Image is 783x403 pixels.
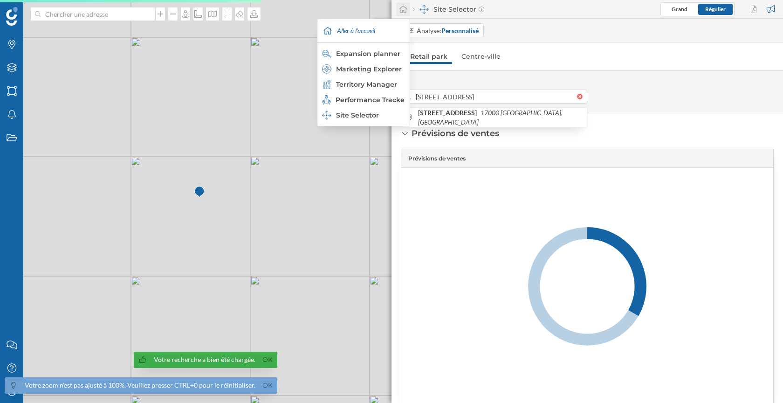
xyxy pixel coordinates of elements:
strong: Personnalisé [441,27,479,35]
div: Performance Tracker [322,95,404,104]
a: Centre-ville [457,49,505,64]
div: Site Selector [322,111,404,120]
div: Votre zoom n'est pas ajusté à 100%. Veuillez presser CTRL+0 pour le réinitialiser. [25,381,255,390]
a: Retail park [405,49,452,64]
a: Ok [260,380,275,391]
b: [STREET_ADDRESS] [418,109,479,117]
img: monitoring-360.svg [322,95,331,104]
img: Marker [194,183,206,201]
i: 17000 [GEOGRAPHIC_DATA], [GEOGRAPHIC_DATA] [418,109,563,126]
a: Ok [260,354,275,365]
img: Logo Geoblink [6,7,18,26]
span: Grand [672,6,687,13]
div: Territory Manager [322,80,404,89]
img: explorer.svg [322,64,331,74]
img: dashboards-manager.svg [419,5,429,14]
div: Votre recherche a bien été chargée. [154,355,255,364]
div: Marketing Explorer [322,64,404,74]
img: territory-manager.svg [322,80,331,89]
img: search-areas.svg [322,49,331,58]
div: Analyse: [417,26,479,35]
div: Site Selector [412,5,484,14]
img: dashboards-manager.svg [322,111,331,120]
div: Aller à l'accueil [320,19,407,42]
div: Prévisions de ventes [412,127,499,139]
div: Expansion planner [322,49,404,58]
span: Régulier [705,6,726,13]
div: Prévisions de ventes [408,154,466,163]
span: Support [20,7,53,15]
